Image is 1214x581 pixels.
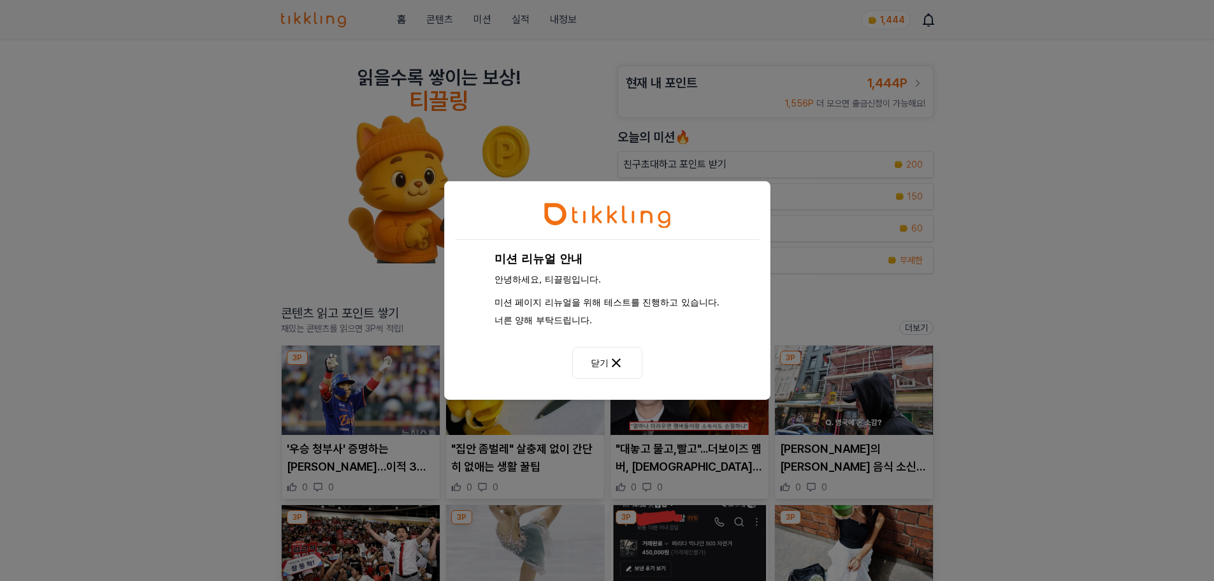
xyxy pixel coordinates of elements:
[495,314,719,327] p: 너른 양해 부탁드립니다.
[495,273,719,286] p: 안녕하세요, 티끌링입니다.
[495,250,719,268] h1: 미션 리뉴얼 안내
[544,202,671,229] img: tikkling_character
[495,296,719,309] p: 미션 페이지 리뉴얼을 위해 테스트를 진행하고 있습니다.
[572,347,642,379] button: 닫기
